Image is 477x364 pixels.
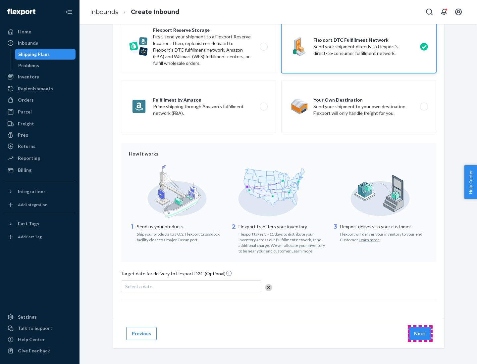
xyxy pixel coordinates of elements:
[4,107,76,117] a: Parcel
[4,334,76,345] a: Help Center
[4,345,76,356] button: Give Feedback
[238,223,327,230] p: Flexport transfers your inventory.
[4,26,76,37] a: Home
[15,60,76,71] a: Problems
[423,5,436,19] button: Open Search Box
[4,38,76,48] a: Inbounds
[18,40,38,46] div: Inbounds
[4,165,76,175] a: Billing
[131,8,180,16] a: Create Inbound
[18,347,50,354] div: Give Feedback
[437,5,450,19] button: Open notifications
[4,118,76,129] a: Freight
[18,234,42,240] div: Add Fast Tag
[4,200,76,210] a: Add Integration
[464,165,477,199] button: Help Center
[4,218,76,229] button: Fast Tags
[18,62,39,69] div: Problems
[4,141,76,152] a: Returns
[4,153,76,163] a: Reporting
[129,223,135,243] div: 1
[4,95,76,105] a: Orders
[4,83,76,94] a: Replenishments
[4,130,76,140] a: Prep
[125,284,152,289] span: Select a date
[340,230,428,243] div: Flexport will deliver your inventory to your end Customer.
[137,223,225,230] p: Send us your products.
[18,167,31,173] div: Billing
[359,237,380,243] button: Learn more
[18,51,50,58] div: Shipping Plans
[18,28,31,35] div: Home
[18,336,45,343] div: Help Center
[121,270,232,280] span: Target date for delivery to Flexport D2C (Optional)
[231,223,237,254] div: 2
[452,5,465,19] button: Open account menu
[18,314,37,320] div: Settings
[340,223,428,230] p: Flexport delivers to your customer
[18,109,32,115] div: Parcel
[129,151,428,157] div: How it works
[18,325,52,332] div: Talk to Support
[18,188,46,195] div: Integrations
[291,248,312,254] button: Learn more
[4,312,76,322] a: Settings
[18,202,47,207] div: Add Integration
[137,230,225,243] div: Ship your products to a U.S. Flexport Crossdock facility close to a major Ocean port.
[90,8,118,16] a: Inbounds
[18,85,53,92] div: Replenishments
[4,323,76,334] a: Talk to Support
[7,9,35,15] img: Flexport logo
[18,120,34,127] div: Freight
[332,223,339,243] div: 3
[4,186,76,197] button: Integrations
[18,220,39,227] div: Fast Tags
[18,73,39,80] div: Inventory
[18,132,28,138] div: Prep
[62,5,76,19] button: Close Navigation
[18,155,40,161] div: Reporting
[4,232,76,242] a: Add Fast Tag
[15,49,76,60] a: Shipping Plans
[4,71,76,82] a: Inventory
[126,327,157,340] button: Previous
[18,143,35,150] div: Returns
[85,2,185,22] ol: breadcrumbs
[238,230,327,254] div: Flexport takes 3 - 11 days to distribute your inventory across our Fulfillment network, at no add...
[408,327,431,340] button: Next
[18,97,34,103] div: Orders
